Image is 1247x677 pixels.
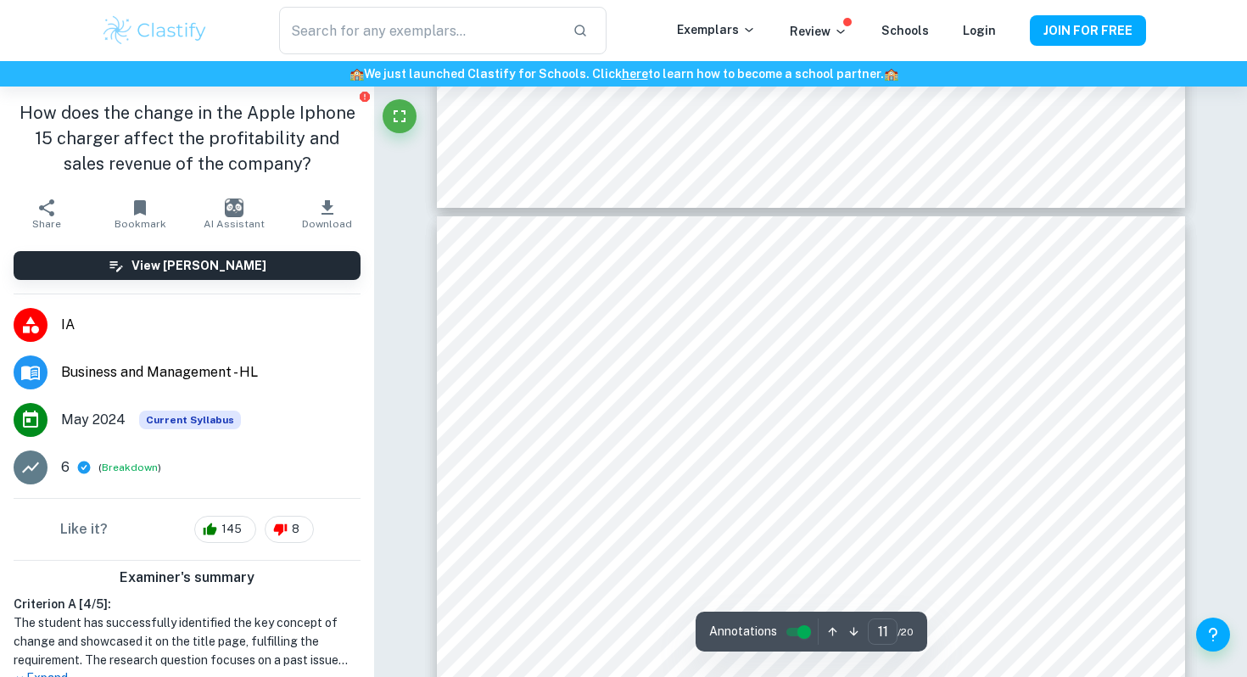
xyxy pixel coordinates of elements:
[1030,15,1146,46] button: JOIN FOR FREE
[204,218,265,230] span: AI Assistant
[102,460,158,475] button: Breakdown
[383,99,417,133] button: Fullscreen
[963,24,996,37] a: Login
[139,411,241,429] span: Current Syllabus
[358,90,371,103] button: Report issue
[790,22,847,41] p: Review
[281,190,374,238] button: Download
[131,256,266,275] h6: View [PERSON_NAME]
[212,521,251,538] span: 145
[14,251,361,280] button: View [PERSON_NAME]
[32,218,61,230] span: Share
[61,315,361,335] span: IA
[14,595,361,613] h6: Criterion A [ 4 / 5 ]:
[7,568,367,588] h6: Examiner's summary
[61,457,70,478] p: 6
[60,519,108,540] h6: Like it?
[14,613,361,669] h1: The student has successfully identified the key concept of change and showcased it on the title p...
[1196,618,1230,652] button: Help and Feedback
[677,20,756,39] p: Exemplars
[3,64,1244,83] h6: We just launched Clastify for Schools. Click to learn how to become a school partner.
[98,460,161,476] span: ( )
[101,14,209,48] img: Clastify logo
[898,624,914,640] span: / 20
[349,67,364,81] span: 🏫
[61,362,361,383] span: Business and Management - HL
[115,218,166,230] span: Bookmark
[93,190,187,238] button: Bookmark
[225,199,243,217] img: AI Assistant
[709,623,777,641] span: Annotations
[187,190,281,238] button: AI Assistant
[139,411,241,429] div: This exemplar is based on the current syllabus. Feel free to refer to it for inspiration/ideas wh...
[61,410,126,430] span: May 2024
[622,67,648,81] a: here
[265,516,314,543] div: 8
[302,218,352,230] span: Download
[282,521,309,538] span: 8
[881,24,929,37] a: Schools
[884,67,898,81] span: 🏫
[194,516,256,543] div: 145
[279,7,559,54] input: Search for any exemplars...
[14,100,361,176] h1: How does the change in the Apple Iphone 15 charger affect the profitability and sales revenue of ...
